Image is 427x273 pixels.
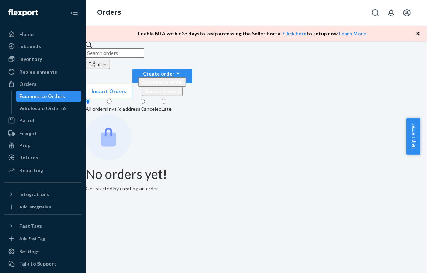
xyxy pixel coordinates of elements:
img: Empty list [86,114,131,160]
div: Replenishments [19,68,57,76]
a: Learn More [339,30,366,36]
div: Inventory [19,56,42,63]
div: Wholesale Orders [20,105,63,112]
ol: breadcrumbs [91,2,127,23]
span: Support [52,5,78,11]
a: Freight [4,128,81,139]
button: Open Search Box [368,6,383,20]
div: Late [162,105,172,113]
div: Returns [19,154,38,161]
span: Ecommerce order [141,79,183,85]
button: Open account menu [400,6,414,20]
button: Removal order [142,87,183,96]
div: 6 [63,105,66,112]
a: Home [4,29,81,40]
a: Settings [4,246,81,257]
div: Home [19,31,34,38]
a: Prep [4,140,81,151]
a: Orders [4,78,81,90]
div: Inbounds [19,43,41,50]
div: Orders [19,81,36,88]
div: Integrations [19,191,49,198]
button: Import Orders [86,84,132,98]
div: Settings [19,248,40,255]
div: Freight [19,130,37,137]
a: Add Fast Tag [4,235,81,243]
a: Returns [4,152,81,163]
input: Search orders [86,48,144,58]
input: Canceled [141,99,145,104]
button: Close Navigation [67,6,81,20]
div: Ecommerce Orders [20,93,65,100]
input: Invalid address [107,99,112,104]
div: Canceled [141,105,162,113]
a: Inbounds [4,41,81,52]
img: Flexport logo [8,9,38,16]
button: Open notifications [384,6,398,20]
div: Prep [19,142,30,149]
button: Help Center [406,118,420,155]
div: Invalid address [107,105,141,113]
input: All orders [86,99,90,104]
a: Inventory [4,53,81,65]
div: Reporting [19,167,43,174]
input: Late [162,99,166,104]
div: Fast Tags [19,222,42,230]
button: Talk to Support [4,258,81,269]
div: Create order [138,70,186,77]
a: Wholesale Orders6 [16,103,82,114]
a: Parcel [4,115,81,126]
span: Removal order [145,88,180,94]
div: Parcel [19,117,34,124]
a: Ecommerce Orders [16,91,82,102]
a: Add Integration [4,203,81,211]
div: All orders [86,105,107,113]
a: Click here [283,30,307,36]
p: Enable MFA within 23 days to keep accessing the Seller Portal. to setup now. . [138,30,367,37]
button: Filter [86,60,110,69]
p: Get started by creating an order [86,185,427,192]
a: Reporting [4,165,81,176]
button: Ecommerce order [138,77,186,87]
button: Fast Tags [4,220,81,232]
button: Create orderEcommerce orderRemoval order [132,69,192,83]
a: Orders [97,9,121,16]
div: Talk to Support [19,260,56,267]
button: Integrations [4,189,81,200]
a: Replenishments [4,66,81,78]
div: Filter [88,61,107,68]
div: Add Integration [19,204,51,210]
div: Add Fast Tag [19,236,45,242]
h1: No orders yet! [86,167,427,181]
